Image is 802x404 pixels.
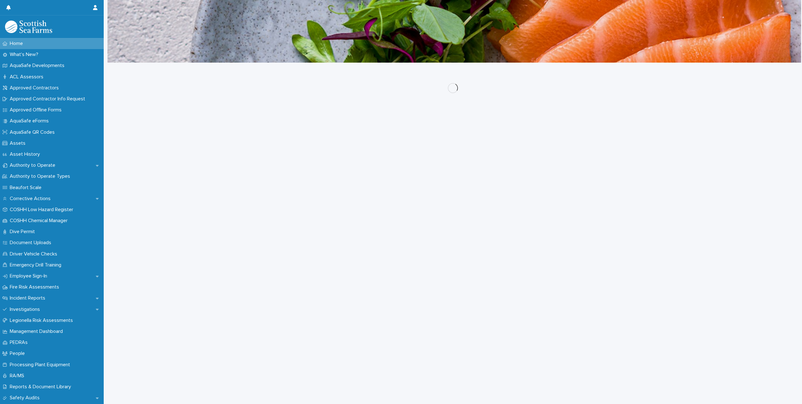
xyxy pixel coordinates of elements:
[7,85,64,91] p: Approved Contractors
[7,306,45,312] p: Investigations
[7,107,67,113] p: Approved Offline Forms
[7,229,40,235] p: Dive Permit
[7,96,90,102] p: Approved Contractor Info Request
[7,251,62,257] p: Driver Vehicle Checks
[7,52,43,58] p: What's New?
[7,196,56,202] p: Corrective Actions
[7,207,78,213] p: COSHH Low Hazard Register
[7,284,64,290] p: Fire Risk Assessments
[7,339,33,345] p: PEDRAs
[7,218,73,224] p: COSHH Chemical Manager
[7,162,60,168] p: Authority to Operate
[7,41,28,47] p: Home
[7,63,69,69] p: AquaSafe Developments
[7,140,30,146] p: Assets
[7,151,45,157] p: Asset History
[7,317,78,323] p: Legionella Risk Assessments
[7,185,47,191] p: Beaufort Scale
[5,20,52,33] img: bPIBxiqnSb2ggTQWdOVV
[7,328,68,334] p: Management Dashboard
[7,384,76,390] p: Reports & Document Library
[7,273,52,279] p: Employee Sign-In
[7,173,75,179] p: Authority to Operate Types
[7,74,48,80] p: ACL Assessors
[7,240,56,246] p: Document Uploads
[7,118,54,124] p: AquaSafe eForms
[7,129,60,135] p: AquaSafe QR Codes
[7,373,29,379] p: RA/MS
[7,295,50,301] p: Incident Reports
[7,351,30,356] p: People
[7,262,66,268] p: Emergency Drill Training
[7,362,75,368] p: Processing Plant Equipment
[7,395,45,401] p: Safety Audits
